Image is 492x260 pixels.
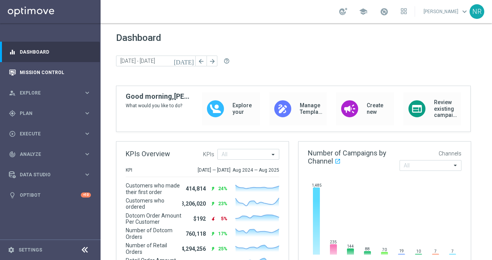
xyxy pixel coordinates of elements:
i: keyboard_arrow_right [84,150,91,158]
span: Data Studio [20,172,84,177]
button: play_circle_outline Execute keyboard_arrow_right [9,131,91,137]
button: Data Studio keyboard_arrow_right [9,172,91,178]
i: gps_fixed [9,110,16,117]
a: Optibot [20,185,81,205]
a: Mission Control [20,62,91,83]
i: lightbulb [9,192,16,199]
a: Dashboard [20,42,91,62]
div: Data Studio [9,171,84,178]
div: Mission Control [9,62,91,83]
div: Dashboard [9,42,91,62]
div: Analyze [9,151,84,158]
a: Settings [19,248,42,252]
span: Execute [20,132,84,136]
div: NR [470,4,484,19]
div: Explore [9,89,84,96]
i: keyboard_arrow_right [84,110,91,117]
i: keyboard_arrow_right [84,171,91,178]
i: track_changes [9,151,16,158]
span: Analyze [20,152,84,157]
span: school [359,7,367,16]
div: Plan [9,110,84,117]
i: keyboard_arrow_right [84,89,91,96]
span: Explore [20,91,84,95]
div: Optibot [9,185,91,205]
button: Mission Control [9,69,91,76]
span: keyboard_arrow_down [460,7,469,16]
button: gps_fixed Plan keyboard_arrow_right [9,110,91,116]
div: +10 [81,192,91,198]
i: keyboard_arrow_right [84,130,91,137]
button: track_changes Analyze keyboard_arrow_right [9,151,91,157]
i: play_circle_outline [9,130,16,137]
button: equalizer Dashboard [9,49,91,55]
a: [PERSON_NAME]keyboard_arrow_down [423,6,470,17]
i: equalizer [9,49,16,56]
div: Execute [9,130,84,137]
i: person_search [9,89,16,96]
i: settings [8,246,15,253]
button: lightbulb Optibot +10 [9,192,91,198]
button: person_search Explore keyboard_arrow_right [9,90,91,96]
span: Plan [20,111,84,116]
